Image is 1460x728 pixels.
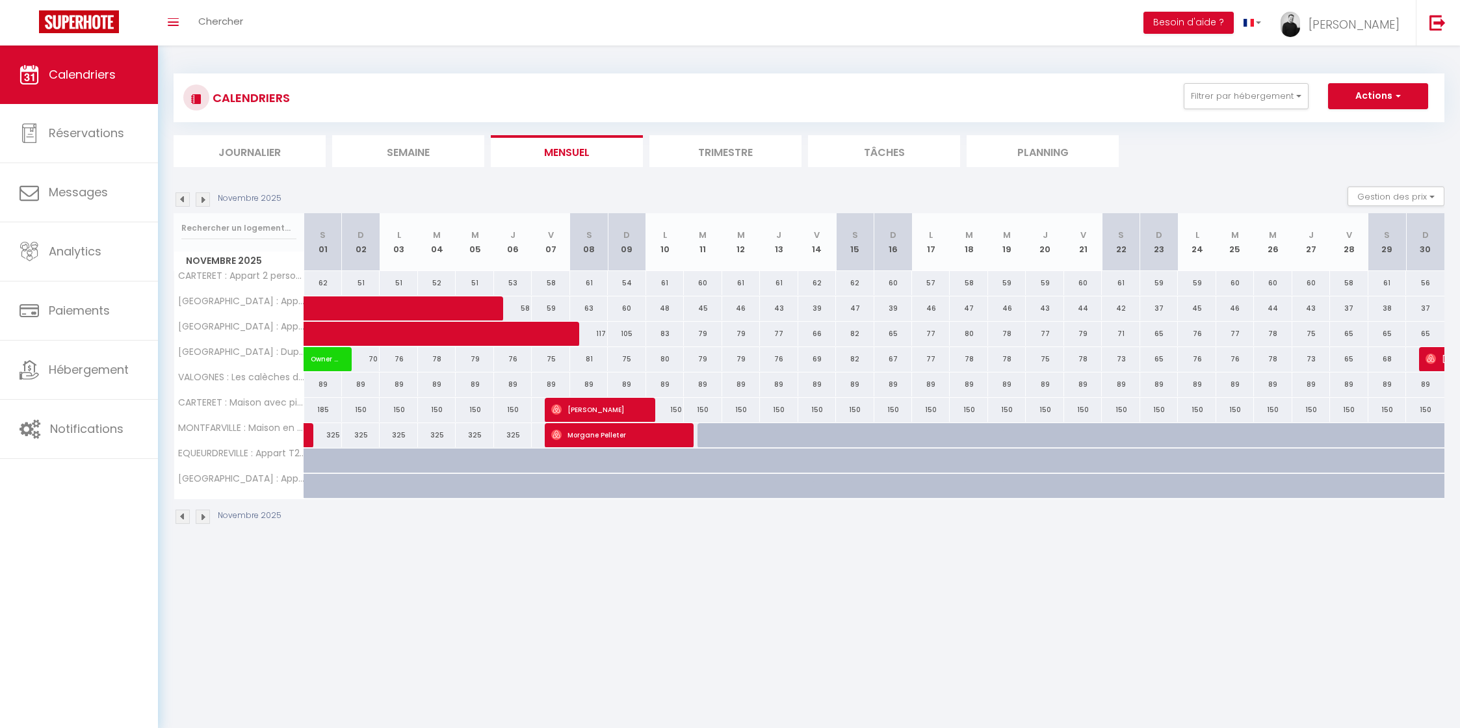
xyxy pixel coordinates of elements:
[988,347,1026,371] div: 78
[890,229,896,241] abbr: D
[418,423,456,447] div: 325
[1330,271,1368,295] div: 58
[176,372,306,382] span: VALOGNES : Les calèches de l'[GEOGRAPHIC_DATA]
[836,271,874,295] div: 62
[1178,322,1216,346] div: 76
[1348,187,1444,206] button: Gestion des prix
[760,296,798,320] div: 43
[1216,398,1254,422] div: 150
[737,229,745,241] abbr: M
[1368,347,1406,371] div: 68
[798,296,836,320] div: 39
[950,322,987,346] div: 80
[218,510,281,522] p: Novembre 2025
[342,398,380,422] div: 150
[49,243,101,259] span: Analytics
[684,213,722,271] th: 11
[358,229,364,241] abbr: D
[1368,372,1406,396] div: 89
[950,398,987,422] div: 150
[456,347,493,371] div: 79
[608,213,645,271] th: 09
[798,398,836,422] div: 150
[1254,347,1292,371] div: 78
[1140,271,1178,295] div: 59
[988,296,1026,320] div: 46
[722,398,760,422] div: 150
[570,322,608,346] div: 117
[1292,372,1330,396] div: 89
[1026,271,1063,295] div: 59
[494,372,532,396] div: 89
[1064,372,1102,396] div: 89
[1026,213,1063,271] th: 20
[1368,398,1406,422] div: 150
[929,229,933,241] abbr: L
[1330,296,1368,320] div: 37
[1195,229,1199,241] abbr: L
[1384,229,1390,241] abbr: S
[39,10,119,33] img: Super Booking
[494,398,532,422] div: 150
[342,347,380,371] div: 70
[50,421,124,437] span: Notifications
[798,322,836,346] div: 66
[532,372,569,396] div: 89
[176,296,306,306] span: [GEOGRAPHIC_DATA] : Appart Hyper centre proche port
[1406,372,1444,396] div: 89
[1406,398,1444,422] div: 150
[418,347,456,371] div: 78
[646,296,684,320] div: 48
[181,216,296,240] input: Rechercher un logement...
[418,398,456,422] div: 150
[342,423,380,447] div: 325
[874,271,912,295] div: 60
[1216,322,1254,346] div: 77
[950,213,987,271] th: 18
[836,296,874,320] div: 47
[209,83,290,112] h3: CALENDRIERS
[456,271,493,295] div: 51
[1216,271,1254,295] div: 60
[176,271,306,281] span: CARTERET : Appart 2 personnes à 50m des commerces & mer
[1140,296,1178,320] div: 37
[1140,213,1178,271] th: 23
[1254,213,1292,271] th: 26
[1330,347,1368,371] div: 65
[380,213,417,271] th: 03
[1292,296,1330,320] div: 43
[1178,271,1216,295] div: 59
[49,66,116,83] span: Calendriers
[304,423,342,447] div: 325
[722,296,760,320] div: 46
[304,213,342,271] th: 01
[1216,347,1254,371] div: 76
[1330,213,1368,271] th: 28
[808,135,960,167] li: Tâches
[176,347,306,357] span: [GEOGRAPHIC_DATA] : Duplex, 2 chambres au coeur de la ville
[1309,229,1314,241] abbr: J
[174,135,326,167] li: Journalier
[1178,213,1216,271] th: 24
[1118,229,1124,241] abbr: S
[798,271,836,295] div: 62
[494,271,532,295] div: 53
[1368,322,1406,346] div: 65
[760,213,798,271] th: 13
[760,372,798,396] div: 89
[532,271,569,295] div: 58
[494,347,532,371] div: 76
[1026,296,1063,320] div: 43
[1080,229,1086,241] abbr: V
[646,213,684,271] th: 10
[1292,271,1330,295] div: 60
[176,398,306,408] span: CARTERET : Maison avec piscine et sauna proche de la mer
[874,213,912,271] th: 16
[646,322,684,346] div: 83
[397,229,401,241] abbr: L
[176,474,306,484] span: [GEOGRAPHIC_DATA] : Appart T2 proche commerces et NAVAL Group
[1156,229,1162,241] abbr: D
[586,229,592,241] abbr: S
[836,322,874,346] div: 82
[1064,398,1102,422] div: 150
